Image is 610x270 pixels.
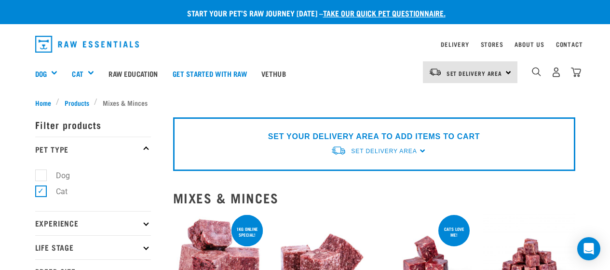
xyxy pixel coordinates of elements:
[35,137,151,161] p: Pet Type
[231,222,263,242] div: 1kg online special!
[41,170,74,182] label: Dog
[429,68,442,76] img: van-moving.png
[35,98,575,108] nav: breadcrumbs
[101,54,165,93] a: Raw Education
[35,235,151,259] p: Life Stage
[268,131,480,142] p: SET YOUR DELIVERY AREA TO ADD ITEMS TO CART
[438,222,470,242] div: Cats love me!
[72,68,83,79] a: Cat
[551,67,561,77] img: user.png
[65,98,89,108] span: Products
[35,113,151,137] p: Filter products
[441,43,469,46] a: Delivery
[447,71,502,75] span: Set Delivery Area
[35,211,151,235] p: Experience
[165,54,254,93] a: Get started with Raw
[351,148,417,155] span: Set Delivery Area
[577,237,600,260] div: Open Intercom Messenger
[27,32,583,57] nav: dropdown navigation
[35,68,47,79] a: Dog
[556,43,583,46] a: Contact
[59,98,94,108] a: Products
[323,11,446,15] a: take our quick pet questionnaire.
[481,43,503,46] a: Stores
[571,67,581,77] img: home-icon@2x.png
[532,67,541,76] img: home-icon-1@2x.png
[41,185,71,198] label: Cat
[331,145,346,156] img: van-moving.png
[35,98,51,108] span: Home
[35,36,139,53] img: Raw Essentials Logo
[173,190,575,205] h2: Mixes & Minces
[515,43,544,46] a: About Us
[254,54,293,93] a: Vethub
[35,98,56,108] a: Home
